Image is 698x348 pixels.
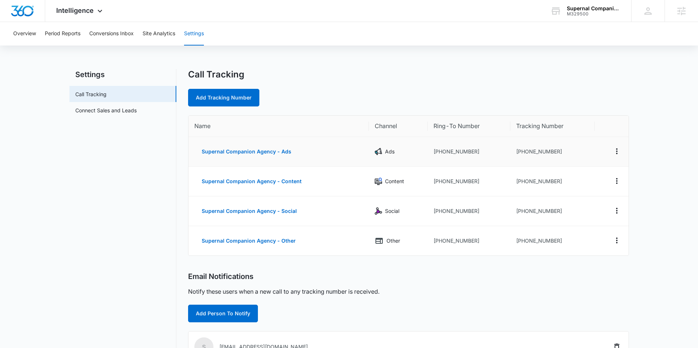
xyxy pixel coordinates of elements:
td: [PHONE_NUMBER] [510,196,595,226]
td: [PHONE_NUMBER] [428,167,511,196]
h1: Call Tracking [188,69,244,80]
div: account id [567,11,620,17]
button: Site Analytics [143,22,175,46]
div: account name [567,6,620,11]
a: Connect Sales and Leads [75,106,137,114]
th: Name [188,116,369,137]
td: [PHONE_NUMBER] [510,137,595,167]
button: Settings [184,22,204,46]
img: Content [375,178,382,185]
button: Actions [611,205,623,217]
button: Overview [13,22,36,46]
p: Notify these users when a new call to any tracking number is received. [188,287,379,296]
span: Intelligence [56,7,94,14]
a: Add Tracking Number [188,89,259,106]
button: Supernal Companion Agency - Content [194,173,309,190]
td: [PHONE_NUMBER] [428,137,511,167]
a: Call Tracking [75,90,107,98]
th: Ring-To Number [428,116,511,137]
p: Ads [385,148,395,156]
td: [PHONE_NUMBER] [510,167,595,196]
button: Supernal Companion Agency - Social [194,202,304,220]
p: Content [385,177,404,185]
button: Actions [611,175,623,187]
button: Supernal Companion Agency - Ads [194,143,299,160]
th: Tracking Number [510,116,595,137]
h2: Email Notifications [188,272,253,281]
td: [PHONE_NUMBER] [510,226,595,255]
img: Ads [375,148,382,155]
button: Add Person To Notify [188,305,258,322]
p: Social [385,207,399,215]
td: [PHONE_NUMBER] [428,226,511,255]
p: Other [386,237,400,245]
button: Conversions Inbox [89,22,134,46]
button: Actions [611,145,623,157]
button: Supernal Companion Agency - Other [194,232,303,250]
button: Period Reports [45,22,80,46]
img: Social [375,207,382,215]
h2: Settings [69,69,176,80]
button: Actions [611,235,623,246]
td: [PHONE_NUMBER] [428,196,511,226]
th: Channel [369,116,428,137]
